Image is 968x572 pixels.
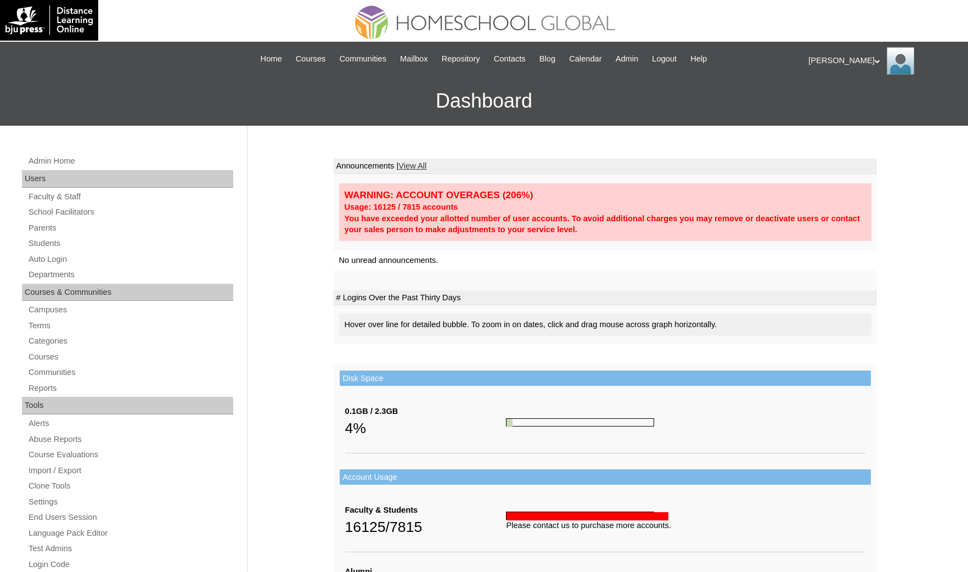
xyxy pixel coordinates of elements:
[27,190,233,204] a: Faculty & Staff
[27,382,233,395] a: Reports
[27,253,233,266] a: Auto Login
[27,303,233,317] a: Campuses
[27,319,233,333] a: Terms
[685,53,712,65] a: Help
[488,53,531,65] a: Contacts
[345,203,458,211] strong: Usage: 16125 / 7815 accounts
[27,366,233,379] a: Communities
[345,504,506,516] div: Faculty & Students
[646,53,682,65] a: Logout
[27,221,233,235] a: Parents
[27,558,233,571] a: Login Code
[27,154,233,168] a: Admin Home
[345,406,506,417] div: 0.1GB / 2.3GB
[255,53,288,65] a: Home
[334,53,392,65] a: Communities
[808,47,957,75] div: [PERSON_NAME]
[534,53,561,65] a: Blog
[22,284,233,301] div: Courses & Communities
[27,268,233,282] a: Departments
[436,53,486,65] a: Repository
[27,526,233,540] a: Language Pack Editor
[610,53,644,65] a: Admin
[345,189,866,201] div: WARNING: ACCOUNT OVERAGES (206%)
[398,161,426,170] a: View All
[340,371,871,386] td: Disk Space
[345,213,866,235] div: You have exceeded your allotted number of user accounts. To avoid additional charges you may remo...
[290,53,331,65] a: Courses
[494,53,526,65] span: Contacts
[27,417,233,430] a: Alerts
[5,5,93,35] img: logo-white.png
[27,511,233,524] a: End Users Session
[22,397,233,414] div: Tools
[27,205,233,219] a: School Facilitators
[27,433,233,446] a: Abuse Reports
[27,448,233,462] a: Course Evaluations
[616,53,639,65] span: Admin
[395,53,434,65] a: Mailbox
[334,250,877,271] td: No unread announcements.
[569,53,601,65] span: Calendar
[334,159,877,174] td: Announcements |
[261,53,282,65] span: Home
[539,53,555,65] span: Blog
[345,516,506,538] div: 16125/7815
[27,334,233,348] a: Categories
[690,53,707,65] span: Help
[345,417,506,439] div: 4%
[27,464,233,478] a: Import / Export
[887,47,914,75] img: Ariane Ebuen
[339,313,871,336] div: Hover over line for detailed bubble. To zoom in on dates, click and drag mouse across graph horiz...
[340,469,871,485] td: Account Usage
[296,53,326,65] span: Courses
[22,170,233,188] div: Users
[442,53,480,65] span: Repository
[334,290,877,306] td: # Logins Over the Past Thirty Days
[400,53,428,65] span: Mailbox
[27,495,233,509] a: Settings
[564,53,607,65] a: Calendar
[27,350,233,364] a: Courses
[339,53,386,65] span: Communities
[27,479,233,493] a: Clone Tools
[5,76,963,126] h3: Dashboard
[652,53,677,65] span: Logout
[506,520,865,531] div: Please contact us to purchase more accounts.
[27,237,233,250] a: Students
[27,542,233,556] a: Test Admins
